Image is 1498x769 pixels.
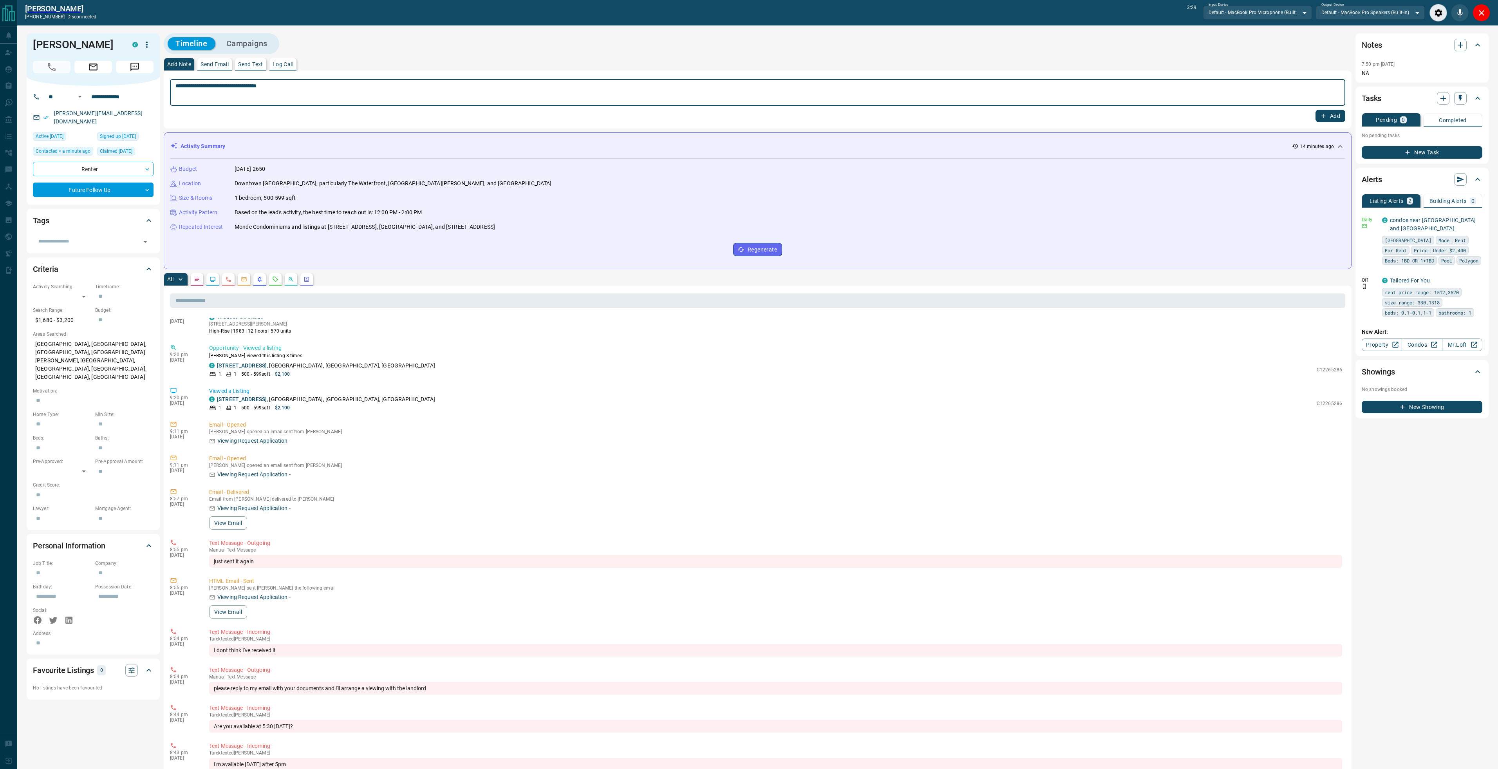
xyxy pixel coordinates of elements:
p: 9:11 pm [170,462,197,468]
p: Lawyer: [33,505,91,512]
p: [DATE]-2650 [235,165,265,173]
svg: Emails [241,276,247,282]
p: Search Range: [33,307,91,314]
p: Text Message [209,547,1342,553]
div: Notes [1362,36,1482,54]
a: Tailored For You [1390,277,1430,284]
p: Downtown [GEOGRAPHIC_DATA], particularly The Waterfront, [GEOGRAPHIC_DATA][PERSON_NAME], and [GEO... [235,179,551,188]
p: 0 [1471,198,1475,204]
p: 9:11 pm [170,429,197,434]
p: 1 [219,371,221,378]
p: Based on the lead's activity, the best time to reach out is: 12:00 PM - 2:00 PM [235,208,422,217]
div: Are you available at 5:30 [DATE]? [209,720,1342,733]
p: [PERSON_NAME] viewed this listing 3 times [209,352,1342,359]
p: [PERSON_NAME] opened an email sent from [PERSON_NAME] [209,429,1342,434]
div: Showings [1362,362,1482,381]
p: [GEOGRAPHIC_DATA], [GEOGRAPHIC_DATA], [GEOGRAPHIC_DATA], [GEOGRAPHIC_DATA][PERSON_NAME], [GEOGRAP... [33,338,154,384]
div: just sent it again [209,555,1342,568]
a: Condos [1402,338,1442,351]
p: Send Text [238,62,263,67]
span: Email [74,61,112,73]
p: Completed [1439,118,1467,123]
p: Timeframe: [95,283,154,290]
span: Claimed [DATE] [100,147,132,155]
div: Tasks [1362,89,1482,108]
p: Mortgage Agent: [95,505,154,512]
p: 500 - 599 sqft [241,371,270,378]
div: Tags [33,211,154,230]
p: [DATE] [170,717,197,723]
p: Add Note [167,62,191,67]
p: Viewing Request Application - [217,437,291,445]
button: New Showing [1362,401,1482,413]
p: [DATE] [170,679,197,685]
p: , [GEOGRAPHIC_DATA], [GEOGRAPHIC_DATA], [GEOGRAPHIC_DATA] [217,395,435,403]
p: Motivation: [33,387,154,394]
button: Add [1315,110,1345,122]
span: bathrooms: 1 [1438,309,1471,317]
div: condos.ca [209,363,215,368]
div: Alerts [1362,170,1482,189]
p: [DATE] [170,590,197,596]
span: beds: 0.1-0.1,1-1 [1385,309,1431,317]
button: View Email [209,516,247,530]
p: Company: [95,560,154,567]
p: Pending [1376,117,1397,123]
svg: Calls [225,276,231,282]
p: 1 bedroom, 500-599 sqft [235,194,296,202]
svg: Lead Browsing Activity [210,276,216,282]
p: NA [1362,69,1482,78]
div: Fri Aug 15 2025 [33,132,93,143]
h2: Tasks [1362,92,1381,105]
span: Pool [1441,257,1452,264]
div: Sat Aug 09 2025 [97,132,154,143]
div: I dont think I've received it [209,644,1342,657]
a: [PERSON_NAME] [25,4,96,13]
div: Sat Aug 16 2025 [33,147,93,158]
a: [PERSON_NAME][EMAIL_ADDRESS][DOMAIN_NAME] [54,110,143,125]
p: Job Title: [33,560,91,567]
p: $2,100 [275,371,290,378]
h2: Alerts [1362,173,1382,186]
p: Viewing Request Application - [217,470,291,479]
p: Location [179,179,201,188]
div: condos.ca [1382,278,1388,283]
p: Areas Searched: [33,331,154,338]
p: HTML Email - Sent [209,577,1342,585]
span: Mode: Rent [1438,236,1466,244]
p: 500 - 599 sqft [241,404,270,411]
p: 8:54 pm [170,674,197,679]
span: Price: Under $2,400 [1414,246,1466,254]
p: [PHONE_NUMBER] - [25,13,96,20]
p: Budget [179,165,197,173]
a: [STREET_ADDRESS] [217,396,267,402]
span: manual [209,547,226,553]
p: Opportunity - Viewed a listing [209,344,1342,352]
p: [PERSON_NAME] opened an email sent from [PERSON_NAME] [209,463,1342,468]
span: Call [33,61,70,73]
svg: Push Notification Only [1362,284,1367,289]
p: All [167,277,173,282]
p: Text Message [209,674,1342,680]
p: No showings booked [1362,386,1482,393]
a: Mr.Loft [1442,338,1482,351]
p: Email from [PERSON_NAME] delivered to [PERSON_NAME] [209,496,1342,502]
p: Log Call [273,62,293,67]
p: Budget: [95,307,154,314]
button: Open [75,92,85,101]
p: Tarek texted [PERSON_NAME] [209,712,1342,718]
span: Beds: 1BD OR 1+1BD [1385,257,1434,264]
p: 8:55 pm [170,547,197,552]
p: 8:55 pm [170,585,197,590]
p: Email - Opened [209,454,1342,463]
p: Actively Searching: [33,283,91,290]
p: [DATE] [170,501,197,507]
p: Min Size: [95,411,154,418]
h2: Personal Information [33,539,105,552]
p: [DATE] [170,641,197,647]
a: condos near [GEOGRAPHIC_DATA] and [GEOGRAPHIC_DATA] [1390,217,1476,232]
p: [DATE] [170,434,197,440]
div: Default - MacBook Pro Microphone (Built-in) [1203,6,1312,19]
p: Email - Delivered [209,488,1342,496]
